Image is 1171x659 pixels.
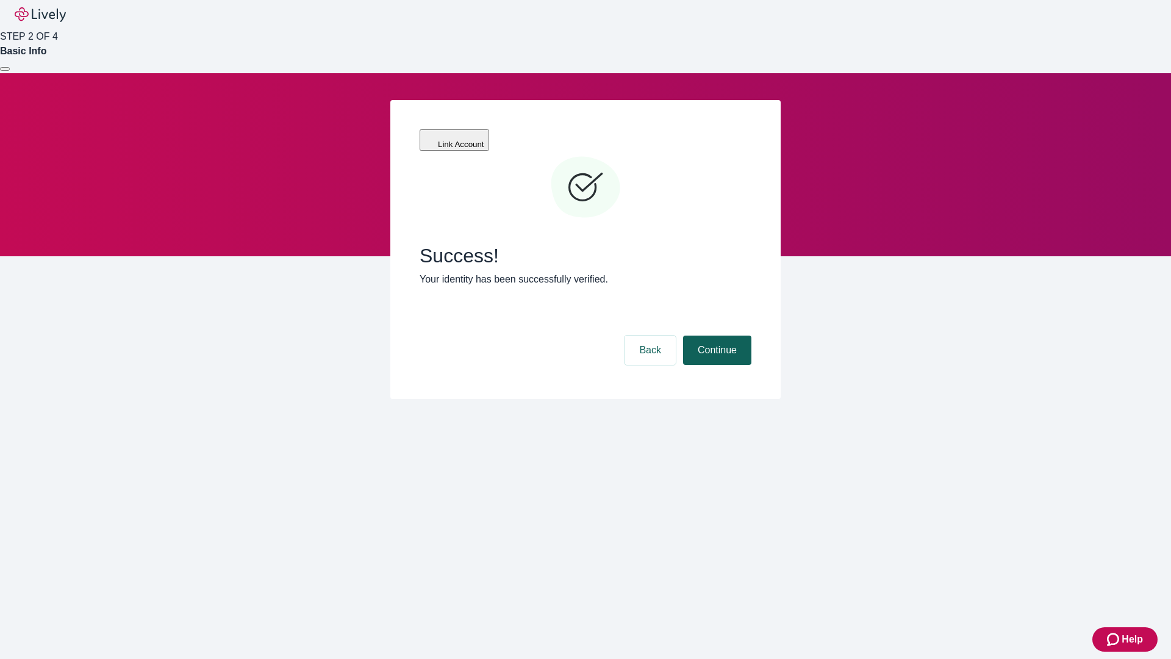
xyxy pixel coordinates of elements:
span: Success! [420,244,751,267]
img: Lively [15,7,66,22]
p: Your identity has been successfully verified. [420,272,751,287]
button: Back [625,336,676,365]
button: Link Account [420,129,489,151]
svg: Zendesk support icon [1107,632,1122,647]
span: Help [1122,632,1143,647]
button: Continue [683,336,751,365]
svg: Checkmark icon [549,151,622,225]
button: Zendesk support iconHelp [1092,627,1158,652]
